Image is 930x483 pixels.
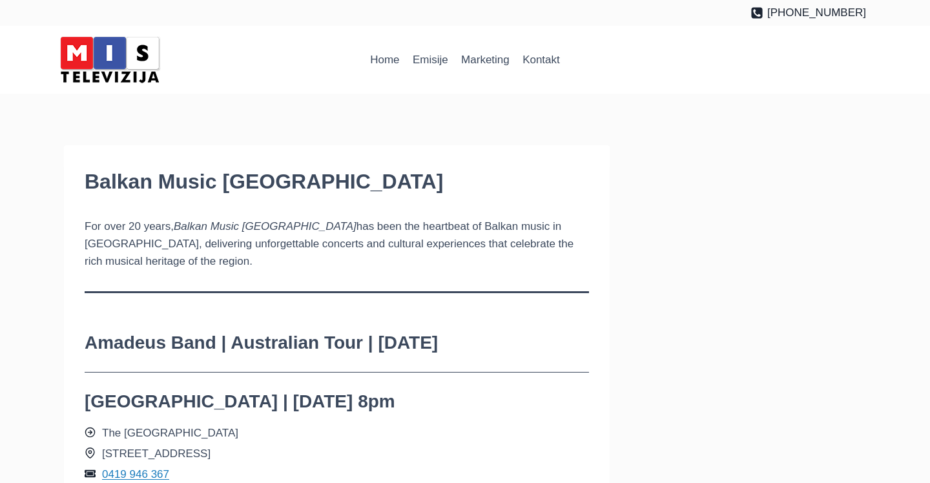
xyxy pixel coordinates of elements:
em: Balkan Music [GEOGRAPHIC_DATA] [174,220,356,232]
a: Marketing [455,45,516,76]
span: [STREET_ADDRESS] [102,445,211,462]
h2: [GEOGRAPHIC_DATA] | [DATE] 8pm [85,388,589,415]
span: [PHONE_NUMBER] [767,4,866,21]
a: [PHONE_NUMBER] [750,4,866,21]
h2: Amadeus Band | Australian Tour | [DATE] [85,329,589,356]
h1: Balkan Music [GEOGRAPHIC_DATA] [85,166,589,197]
span: The [GEOGRAPHIC_DATA] [102,424,238,442]
a: Emisije [406,45,455,76]
img: MIS Television [55,32,165,87]
p: For over 20 years, has been the heartbeat of Balkan music in [GEOGRAPHIC_DATA], delivering unforg... [85,218,589,271]
a: Kontakt [516,45,566,76]
a: Home [364,45,406,76]
a: 0419 946 367 [102,468,169,480]
nav: Primary [364,45,566,76]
